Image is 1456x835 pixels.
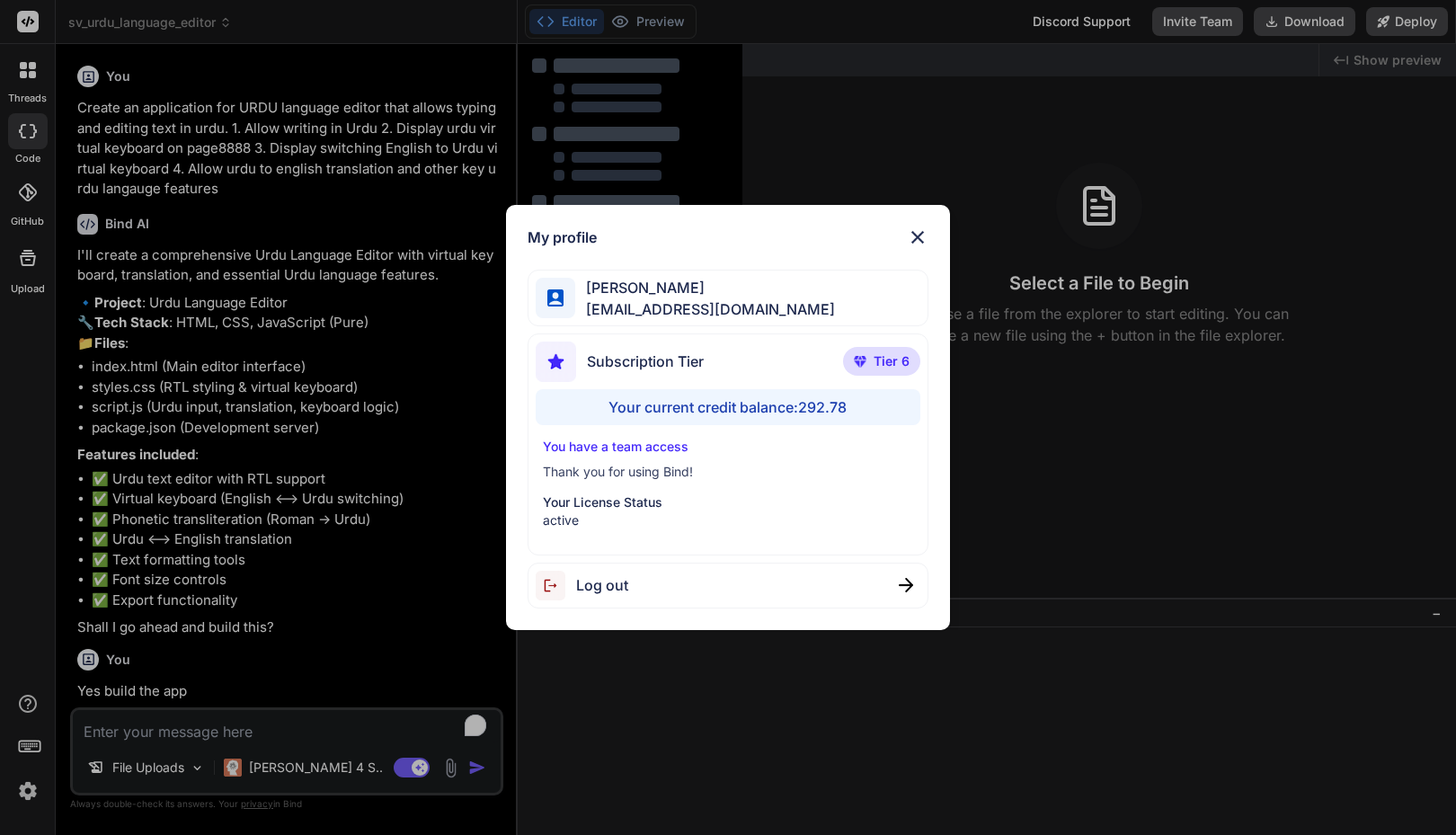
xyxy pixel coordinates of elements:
[547,289,564,306] img: profile
[536,389,921,425] div: Your current credit balance: 292.78
[543,463,914,481] p: Thank you for using Bind!
[536,342,576,382] img: subscription
[576,574,628,596] span: Log out
[907,227,928,248] img: close
[528,227,597,248] h1: My profile
[899,578,913,592] img: close
[854,356,866,367] img: premium
[575,298,835,320] span: [EMAIL_ADDRESS][DOMAIN_NAME]
[543,438,914,456] p: You have a team access
[543,511,914,529] p: active
[543,493,914,511] p: Your License Status
[587,351,704,372] span: Subscription Tier
[536,571,576,600] img: logout
[575,277,835,298] span: [PERSON_NAME]
[874,352,910,370] span: Tier 6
